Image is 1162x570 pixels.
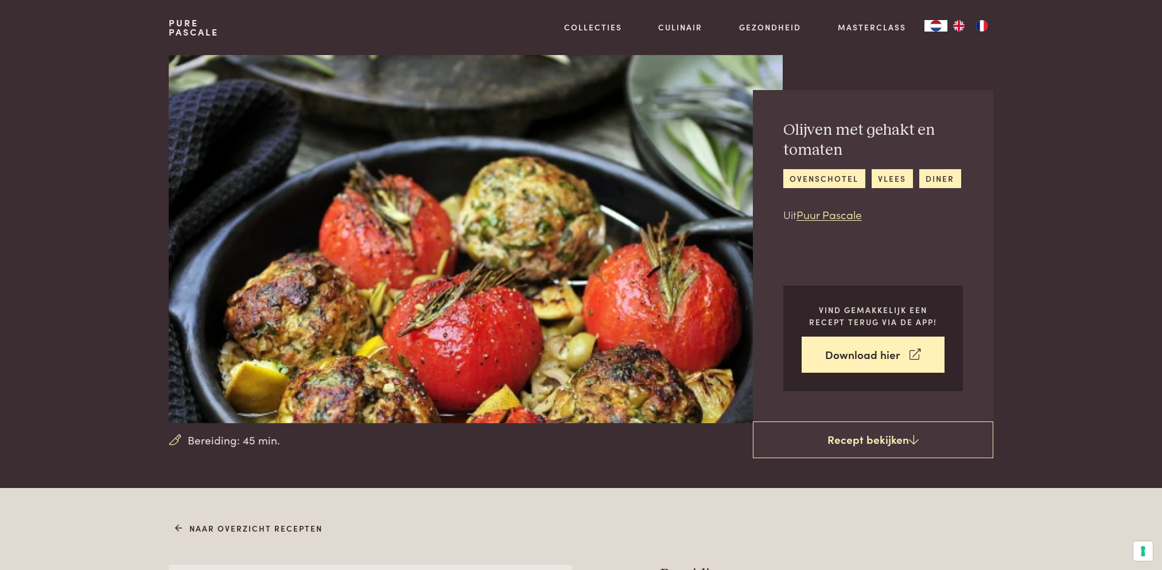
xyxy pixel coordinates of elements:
a: FR [970,20,993,32]
p: Uit [783,206,963,223]
div: Language [924,20,947,32]
a: ovenschotel [783,169,865,188]
a: diner [919,169,961,188]
p: Vind gemakkelijk een recept terug via de app! [802,304,945,327]
aside: Language selected: Nederlands [924,20,993,32]
a: Download hier [802,337,945,373]
a: Puur Pascale [796,206,862,222]
a: NL [924,20,947,32]
a: Naar overzicht recepten [175,522,322,534]
a: Gezondheid [739,21,801,33]
button: Uw voorkeuren voor toestemming voor trackingtechnologieën [1133,541,1153,561]
span: Bereiding: 45 min. [188,432,280,448]
a: Recept bekijken [753,421,993,458]
img: Olijven met gehakt en tomaten [169,55,782,423]
a: Collecties [564,21,622,33]
a: vlees [872,169,913,188]
a: PurePascale [169,18,219,37]
a: Masterclass [838,21,906,33]
h2: Olijven met gehakt en tomaten [783,120,963,160]
a: EN [947,20,970,32]
ul: Language list [947,20,993,32]
a: Culinair [658,21,702,33]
